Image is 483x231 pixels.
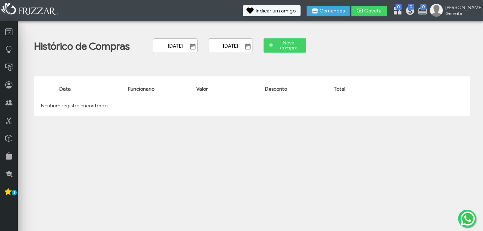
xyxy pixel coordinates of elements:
button: Nova compra [264,38,306,53]
button: Indicar um amigo [243,5,301,16]
th: Funcionario [124,80,193,99]
span: Desconto [265,86,287,92]
span: Gerente [445,11,477,16]
span: Gaveta [364,9,382,14]
td: Nenhum registro encontrado. [37,99,467,113]
th: Total [330,80,399,99]
a: 0 [405,6,412,17]
span: 0 [408,4,414,10]
span: Data [59,86,71,92]
button: Gaveta [351,6,387,16]
input: Data Final [208,38,253,53]
span: 1 [12,190,17,195]
h1: Histórico de Compras [34,40,130,53]
span: Total [334,86,345,92]
span: Indicar um amigo [256,9,296,14]
th: Valor [193,80,261,99]
span: Valor [196,86,208,92]
button: Comandas [307,6,350,16]
span: Nova compra [276,41,301,50]
button: Show Calendar [243,43,253,50]
span: [PERSON_NAME] [445,5,477,11]
span: 0 [396,4,402,10]
span: Funcionario [128,86,154,92]
span: Comandas [319,9,345,14]
input: Data Inicial [153,38,198,53]
th: Desconto [261,80,330,99]
button: Show Calendar [188,43,198,50]
a: 0 [418,6,425,17]
span: 0 [420,4,426,10]
a: [PERSON_NAME] Gerente [430,4,479,18]
a: 0 [393,6,400,17]
th: Data [56,80,124,99]
img: whatsapp.png [459,210,476,227]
